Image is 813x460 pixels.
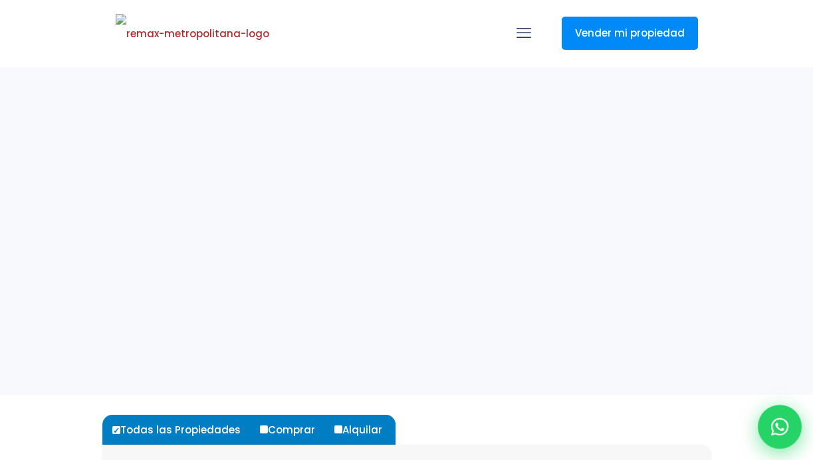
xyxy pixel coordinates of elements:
[334,425,342,433] input: Alquilar
[257,415,328,445] label: Comprar
[331,415,396,445] label: Alquilar
[562,17,698,50] a: Vender mi propiedad
[116,14,269,54] img: remax-metropolitana-logo
[112,426,120,434] input: Todas las Propiedades
[260,425,268,433] input: Comprar
[109,415,254,445] label: Todas las Propiedades
[513,22,535,45] a: mobile menu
